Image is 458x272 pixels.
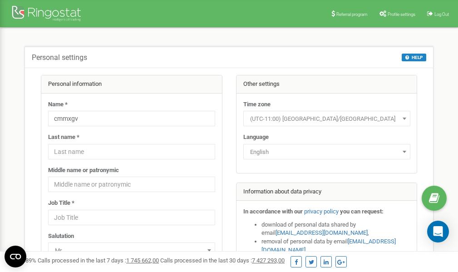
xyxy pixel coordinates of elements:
[252,257,285,264] u: 7 427 293,00
[48,100,68,109] label: Name *
[126,257,159,264] u: 1 745 662,00
[48,177,215,192] input: Middle name or patronymic
[5,246,26,267] button: Open CMP widget
[340,208,384,215] strong: you can request:
[236,183,417,201] div: Information about data privacy
[402,54,426,61] button: HELP
[336,12,368,17] span: Referral program
[41,75,222,94] div: Personal information
[276,229,368,236] a: [EMAIL_ADDRESS][DOMAIN_NAME]
[243,208,303,215] strong: In accordance with our
[48,111,215,126] input: Name
[38,257,159,264] span: Calls processed in the last 7 days :
[243,111,410,126] span: (UTC-11:00) Pacific/Midway
[243,144,410,159] span: English
[48,144,215,159] input: Last name
[261,237,410,254] li: removal of personal data by email ,
[32,54,87,62] h5: Personal settings
[246,146,407,158] span: English
[243,133,269,142] label: Language
[48,166,119,175] label: Middle name or patronymic
[51,244,212,257] span: Mr.
[236,75,417,94] div: Other settings
[243,100,271,109] label: Time zone
[304,208,339,215] a: privacy policy
[160,257,285,264] span: Calls processed in the last 30 days :
[48,242,215,258] span: Mr.
[48,133,79,142] label: Last name *
[48,199,74,208] label: Job Title *
[48,232,74,241] label: Salutation
[388,12,415,17] span: Profile settings
[48,210,215,225] input: Job Title
[434,12,449,17] span: Log Out
[246,113,407,125] span: (UTC-11:00) Pacific/Midway
[427,221,449,242] div: Open Intercom Messenger
[261,221,410,237] li: download of personal data shared by email ,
